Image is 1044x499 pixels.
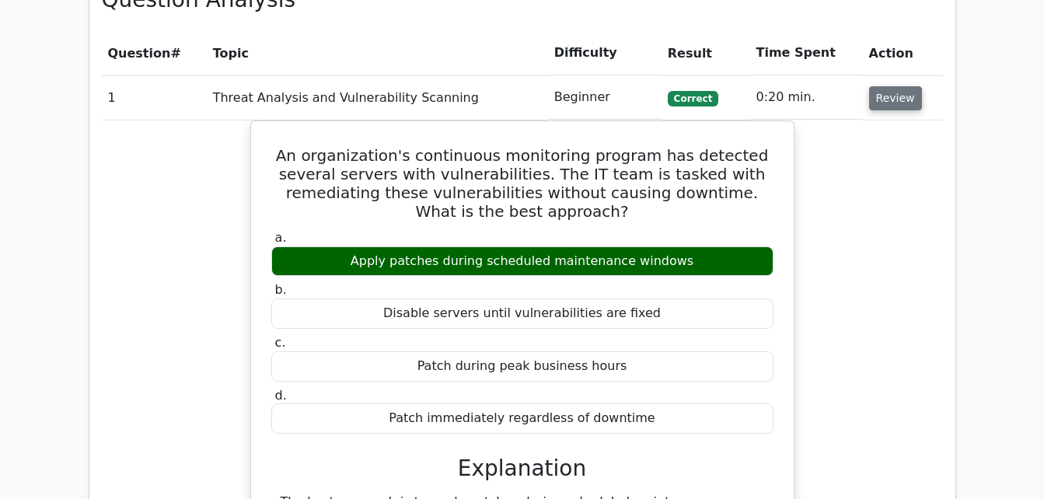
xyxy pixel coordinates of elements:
span: Question [108,46,171,61]
span: d. [275,388,287,403]
th: Topic [207,31,548,75]
div: Patch during peak business hours [271,351,773,382]
span: c. [275,335,286,350]
div: Disable servers until vulnerabilities are fixed [271,298,773,329]
h5: An organization's continuous monitoring program has detected several servers with vulnerabilities... [270,146,775,221]
span: Correct [668,91,718,106]
td: 0:20 min. [750,75,863,120]
h3: Explanation [281,455,764,482]
button: Review [869,86,922,110]
div: Apply patches during scheduled maintenance windows [271,246,773,277]
td: 1 [102,75,207,120]
th: Difficulty [548,31,662,75]
td: Threat Analysis and Vulnerability Scanning [207,75,548,120]
div: Patch immediately regardless of downtime [271,403,773,434]
th: Result [662,31,750,75]
th: # [102,31,207,75]
span: a. [275,230,287,245]
td: Beginner [548,75,662,120]
th: Time Spent [750,31,863,75]
th: Action [863,31,943,75]
span: b. [275,282,287,297]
